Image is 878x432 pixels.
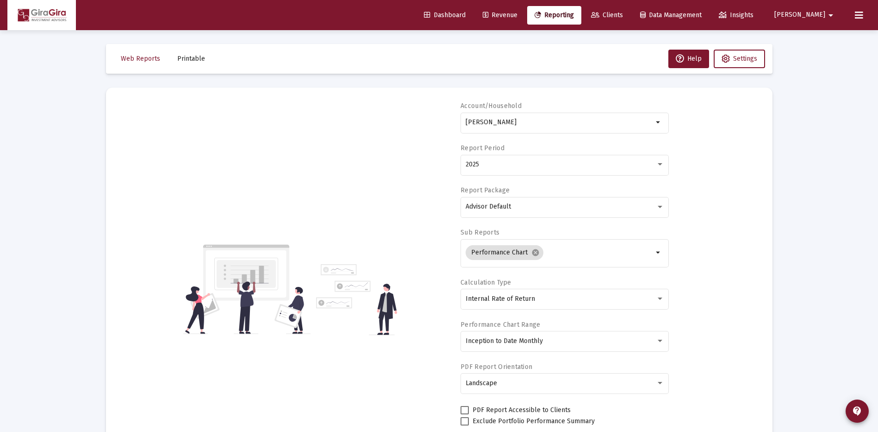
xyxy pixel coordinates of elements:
label: Report Period [461,144,504,152]
span: Help [676,55,702,63]
label: Account/Household [461,102,522,110]
span: Reporting [535,11,574,19]
span: Exclude Portfolio Performance Summary [473,416,595,427]
span: Data Management [640,11,702,19]
a: Dashboard [417,6,473,25]
span: Settings [733,55,757,63]
a: Data Management [633,6,709,25]
mat-icon: arrow_drop_down [653,247,664,258]
span: 2025 [466,160,479,168]
a: Revenue [475,6,525,25]
a: Reporting [527,6,581,25]
span: Internal Rate of Return [466,295,535,303]
label: Report Package [461,186,510,194]
input: Search or select an account or household [466,119,653,126]
label: Sub Reports [461,229,499,236]
button: Web Reports [113,50,168,68]
button: Printable [170,50,212,68]
img: reporting-alt [316,264,397,335]
mat-icon: cancel [531,248,540,257]
span: Printable [177,55,205,63]
span: PDF Report Accessible to Clients [473,405,571,416]
span: Advisor Default [466,203,511,210]
mat-icon: arrow_drop_down [653,117,664,128]
button: Help [668,50,709,68]
label: Calculation Type [461,279,511,286]
mat-icon: arrow_drop_down [825,6,836,25]
span: Revenue [483,11,517,19]
mat-chip-list: Selection [466,243,653,262]
img: Dashboard [14,6,69,25]
span: Dashboard [424,11,466,19]
span: Clients [591,11,623,19]
span: Insights [719,11,753,19]
a: Clients [584,6,630,25]
button: [PERSON_NAME] [763,6,847,24]
a: Insights [711,6,761,25]
label: PDF Report Orientation [461,363,532,371]
mat-chip: Performance Chart [466,245,543,260]
span: Web Reports [121,55,160,63]
span: Inception to Date Monthly [466,337,543,345]
button: Settings [714,50,765,68]
span: Landscape [466,379,497,387]
span: [PERSON_NAME] [774,11,825,19]
label: Performance Chart Range [461,321,540,329]
mat-icon: contact_support [852,406,863,417]
img: reporting [183,243,311,335]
